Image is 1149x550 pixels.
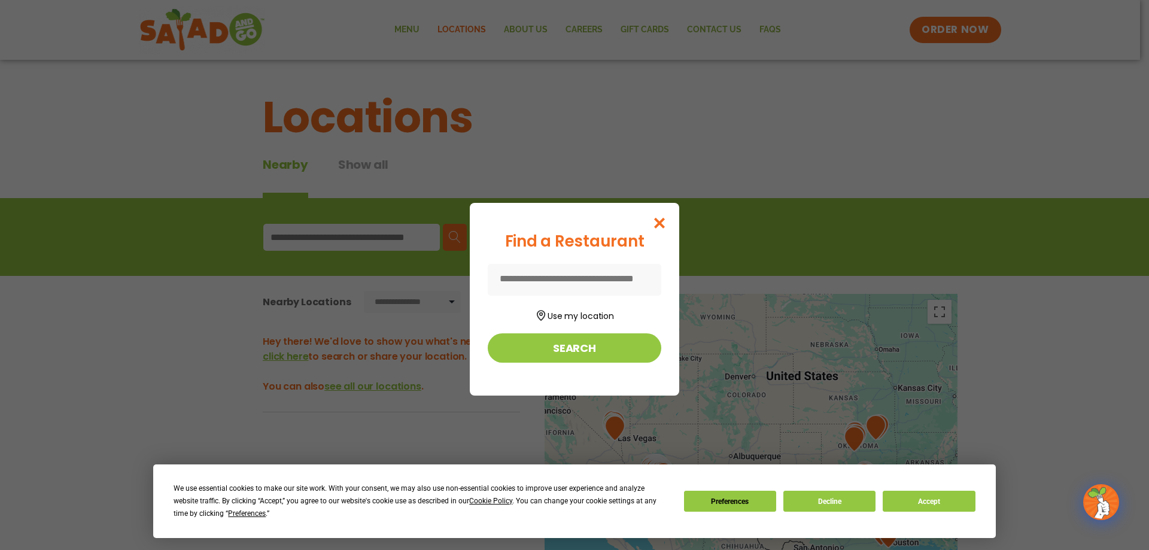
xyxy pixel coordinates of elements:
[228,509,266,518] span: Preferences
[469,497,512,505] span: Cookie Policy
[883,491,975,512] button: Accept
[783,491,876,512] button: Decline
[488,230,661,253] div: Find a Restaurant
[488,333,661,363] button: Search
[1084,485,1118,519] img: wpChatIcon
[153,464,996,538] div: Cookie Consent Prompt
[640,203,679,243] button: Close modal
[488,306,661,323] button: Use my location
[174,482,669,520] div: We use essential cookies to make our site work. With your consent, we may also use non-essential ...
[684,491,776,512] button: Preferences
